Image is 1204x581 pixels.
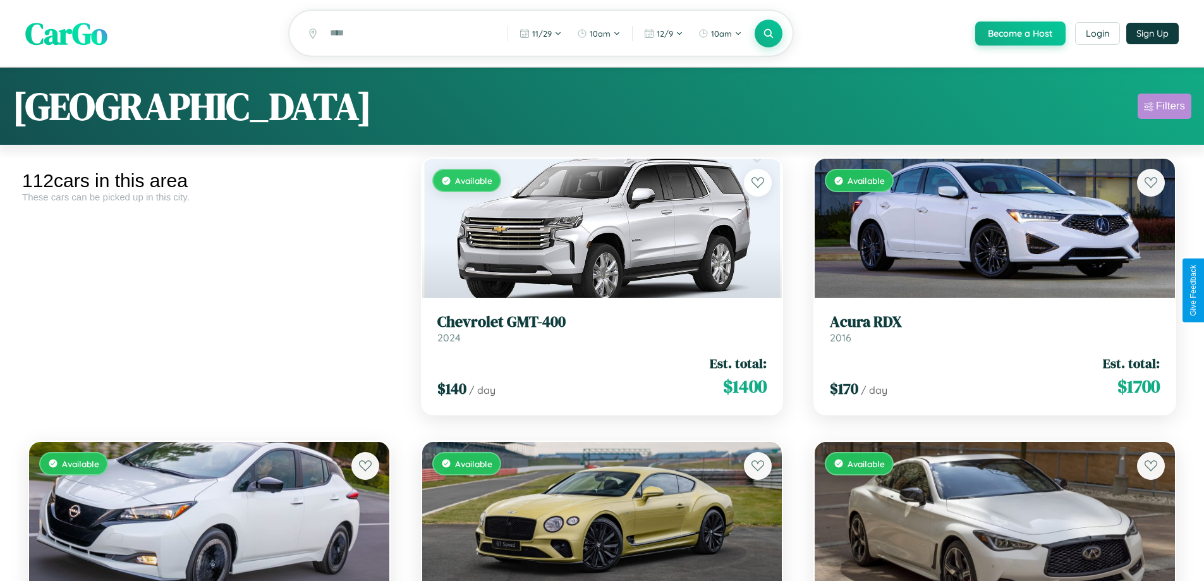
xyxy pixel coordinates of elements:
[62,458,99,469] span: Available
[1156,100,1185,113] div: Filters
[13,80,372,132] h1: [GEOGRAPHIC_DATA]
[692,23,748,44] button: 10am
[469,384,496,396] span: / day
[723,374,767,399] span: $ 1400
[571,23,627,44] button: 10am
[22,192,396,202] div: These cars can be picked up in this city.
[657,28,673,39] span: 12 / 9
[437,313,767,344] a: Chevrolet GMT-4002024
[638,23,690,44] button: 12/9
[861,384,887,396] span: / day
[22,170,396,192] div: 112 cars in this area
[1138,94,1191,119] button: Filters
[1075,22,1120,45] button: Login
[437,378,466,399] span: $ 140
[1103,354,1160,372] span: Est. total:
[455,175,492,186] span: Available
[25,13,107,54] span: CarGo
[848,175,885,186] span: Available
[975,21,1066,46] button: Become a Host
[830,331,851,344] span: 2016
[711,28,732,39] span: 10am
[513,23,568,44] button: 11/29
[830,313,1160,344] a: Acura RDX2016
[437,331,461,344] span: 2024
[830,313,1160,331] h3: Acura RDX
[848,458,885,469] span: Available
[710,354,767,372] span: Est. total:
[437,313,767,331] h3: Chevrolet GMT-400
[1126,23,1179,44] button: Sign Up
[455,458,492,469] span: Available
[1117,374,1160,399] span: $ 1700
[1189,265,1198,316] div: Give Feedback
[532,28,552,39] span: 11 / 29
[590,28,611,39] span: 10am
[830,378,858,399] span: $ 170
